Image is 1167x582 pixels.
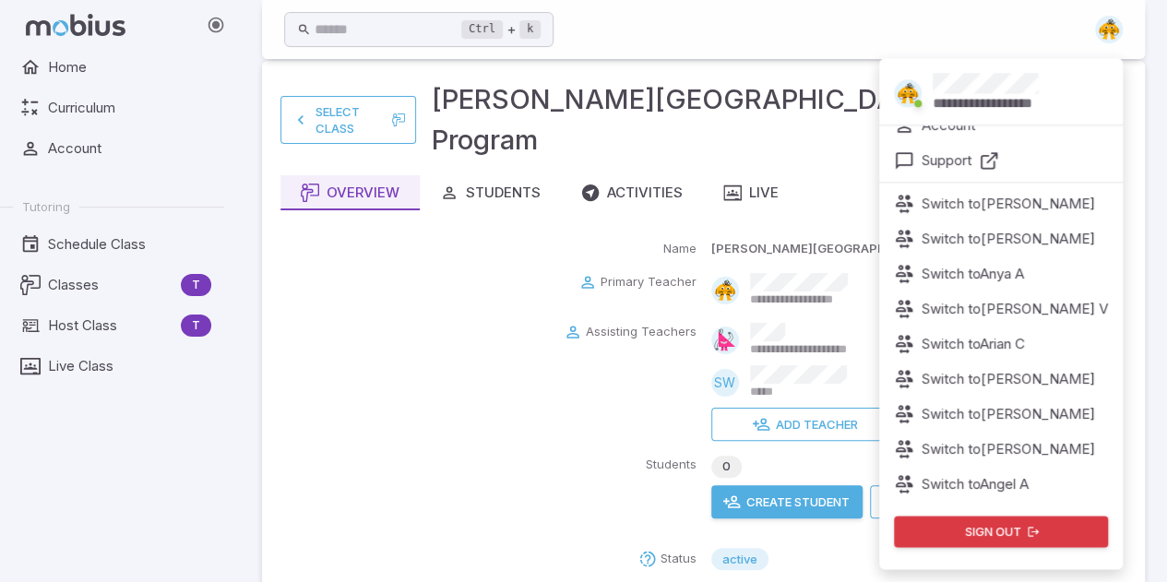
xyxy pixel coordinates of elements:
[301,183,399,203] div: Overview
[280,96,416,144] a: Select Class
[661,550,697,568] p: Status
[922,115,975,136] p: Account
[894,79,922,107] img: semi-circle.svg
[181,276,211,294] span: T
[48,138,211,159] span: Account
[711,240,1070,258] p: [PERSON_NAME][GEOGRAPHIC_DATA] After School Program
[870,485,999,518] button: Add Existing
[48,234,211,255] span: Schedule Class
[922,194,1095,214] p: Switch to [PERSON_NAME]
[586,323,697,341] p: Assisting Teachers
[922,404,1095,424] p: Switch to [PERSON_NAME]
[922,439,1095,459] p: Switch to [PERSON_NAME]
[922,229,1095,249] p: Switch to [PERSON_NAME]
[48,98,211,118] span: Curriculum
[711,369,739,397] div: SW
[48,57,211,77] span: Home
[601,273,697,291] p: Primary Teacher
[461,20,503,39] kbd: Ctrl
[663,240,697,258] p: Name
[922,299,1108,319] p: Switch to [PERSON_NAME] V
[646,456,697,474] p: Students
[711,277,739,304] img: semi-circle.svg
[711,485,863,518] button: Create Student
[48,275,173,295] span: Classes
[711,327,739,354] img: right-triangle.svg
[581,183,683,203] div: Activities
[922,474,1029,494] p: Switch to Angel A
[922,264,1024,284] p: Switch to Anya A
[922,150,971,171] p: Support
[48,356,211,376] span: Live Class
[181,316,211,335] span: T
[711,457,742,476] span: 0
[894,516,1108,547] button: Sign out
[922,334,1025,354] p: Switch to Arian C
[22,198,70,215] span: Tutoring
[461,18,541,41] div: +
[440,183,541,203] div: Students
[922,369,1095,389] p: Switch to [PERSON_NAME]
[431,79,1126,160] h3: [PERSON_NAME][GEOGRAPHIC_DATA] After School Program
[48,315,173,336] span: Host Class
[1095,16,1123,43] img: semi-circle.svg
[519,20,541,39] kbd: k
[723,183,779,203] div: Live
[711,550,768,568] span: active
[711,408,901,441] button: Add Teacher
